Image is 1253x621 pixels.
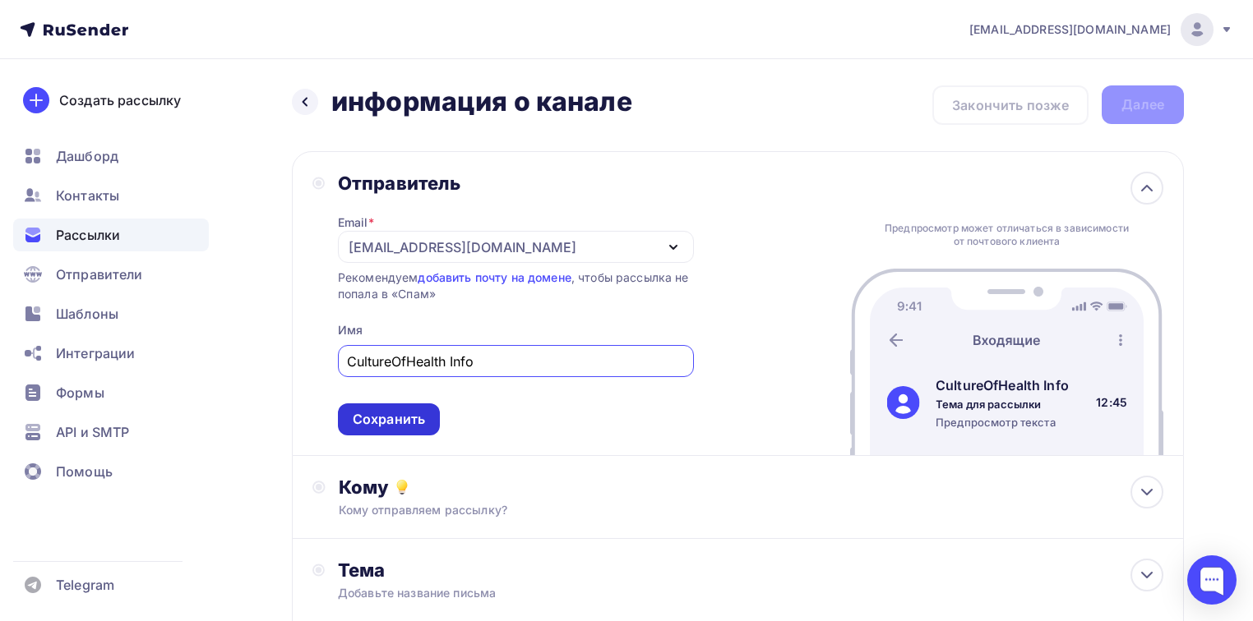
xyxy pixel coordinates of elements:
[56,225,120,245] span: Рассылки
[56,186,119,205] span: Контакты
[349,237,576,257] div: [EMAIL_ADDRESS][DOMAIN_NAME]
[56,343,135,363] span: Интеграции
[969,13,1233,46] a: [EMAIL_ADDRESS][DOMAIN_NAME]
[338,585,631,601] div: Добавьте название письма
[969,21,1171,38] span: [EMAIL_ADDRESS][DOMAIN_NAME]
[338,322,363,338] div: Имя
[338,559,663,582] div: Тема
[418,270,571,284] a: добавить почту на домене
[1096,394,1127,411] div: 12:45
[881,222,1134,248] div: Предпросмотр может отличаться в зависимости от почтового клиента
[13,258,209,291] a: Отправители
[59,90,181,110] div: Создать рассылку
[936,375,1069,395] div: CultureOfHealth Info
[13,297,209,330] a: Шаблоны
[56,422,129,442] span: API и SMTP
[13,140,209,172] a: Дашборд
[56,383,104,402] span: Формы
[338,269,694,302] div: Рекомендуем , чтобы рассылка не попала в «Спам»
[331,85,632,118] h2: информация о канале
[56,146,118,166] span: Дашборд
[56,575,114,595] span: Telegram
[56,264,143,284] span: Отправители
[56,304,118,324] span: Шаблоны
[13,218,209,251] a: Рассылки
[13,376,209,409] a: Формы
[338,172,694,195] div: Отправитель
[353,410,425,429] div: Сохранить
[936,415,1069,430] div: Предпросмотр текста
[339,476,1163,499] div: Кому
[338,231,694,263] button: [EMAIL_ADDRESS][DOMAIN_NAME]
[936,397,1069,412] div: Тема для рассылки
[13,179,209,212] a: Контакты
[56,462,113,481] span: Помощь
[338,214,374,231] div: Email
[339,502,1081,518] div: Кому отправляем рассылку?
